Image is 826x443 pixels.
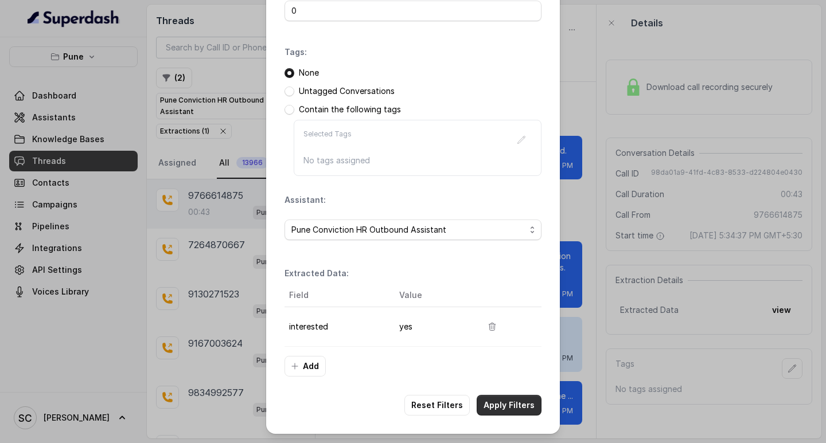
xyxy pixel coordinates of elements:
[477,395,541,415] button: Apply Filters
[299,85,395,97] p: Untagged Conversations
[404,395,470,415] button: Reset Filters
[285,194,326,206] p: Assistant:
[390,307,473,347] td: yes
[285,356,326,377] button: Add
[299,104,401,115] p: Contain the following tags
[390,284,473,307] th: Value
[291,223,525,237] span: Pune Conviction HR Outbound Assistant
[285,219,541,240] button: Pune Conviction HR Outbound Assistant
[299,67,319,79] p: None
[285,46,307,58] p: Tags:
[303,155,532,166] p: No tags assigned
[303,130,352,150] p: Selected Tags
[285,307,390,347] td: interested
[285,268,349,279] p: Extracted Data:
[285,284,390,307] th: Field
